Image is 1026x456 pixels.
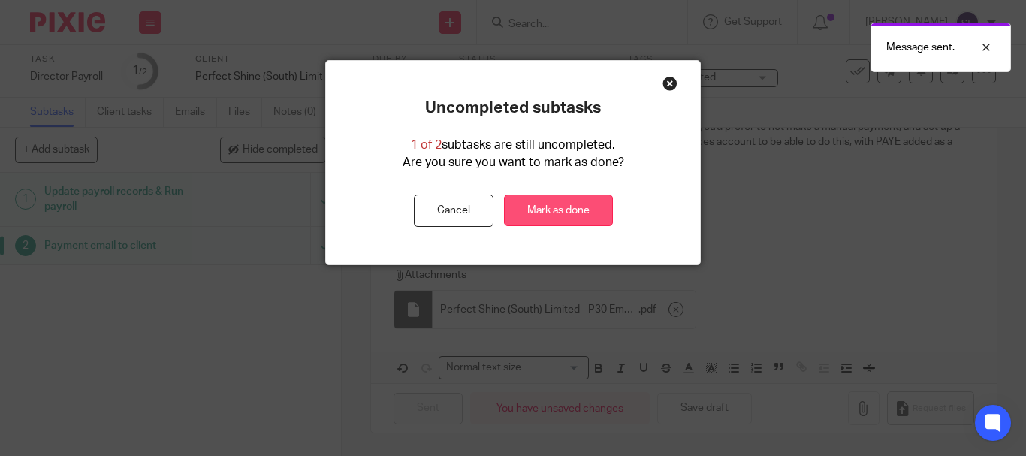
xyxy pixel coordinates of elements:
button: Cancel [414,195,493,227]
a: Mark as done [504,195,613,227]
div: Close this dialog window [662,76,677,91]
span: 1 of 2 [411,139,442,151]
p: Are you sure you want to mark as done? [403,154,624,171]
p: Message sent. [886,40,955,55]
p: subtasks are still uncompleted. [411,137,615,154]
p: Uncompleted subtasks [425,98,601,118]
